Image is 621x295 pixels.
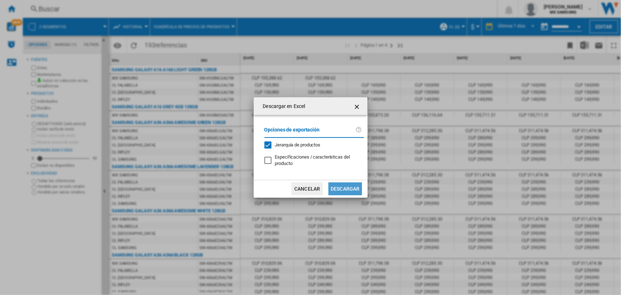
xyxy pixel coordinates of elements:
[328,182,362,195] button: Descargar
[275,142,321,147] span: Jerarquía de productos
[264,141,358,148] md-checkbox: Jerarquía de productos
[291,182,323,195] button: Cancelar
[259,103,305,110] h4: Descargar en Excel
[275,154,364,167] div: Solo se aplica a la Visión Categoría
[264,126,356,139] label: Opciones de exportación
[351,99,365,113] button: getI18NText('BUTTONS.CLOSE_DIALOG')
[275,154,350,166] span: Especificaciones / características del producto
[353,103,362,111] ng-md-icon: getI18NText('BUTTONS.CLOSE_DIALOG')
